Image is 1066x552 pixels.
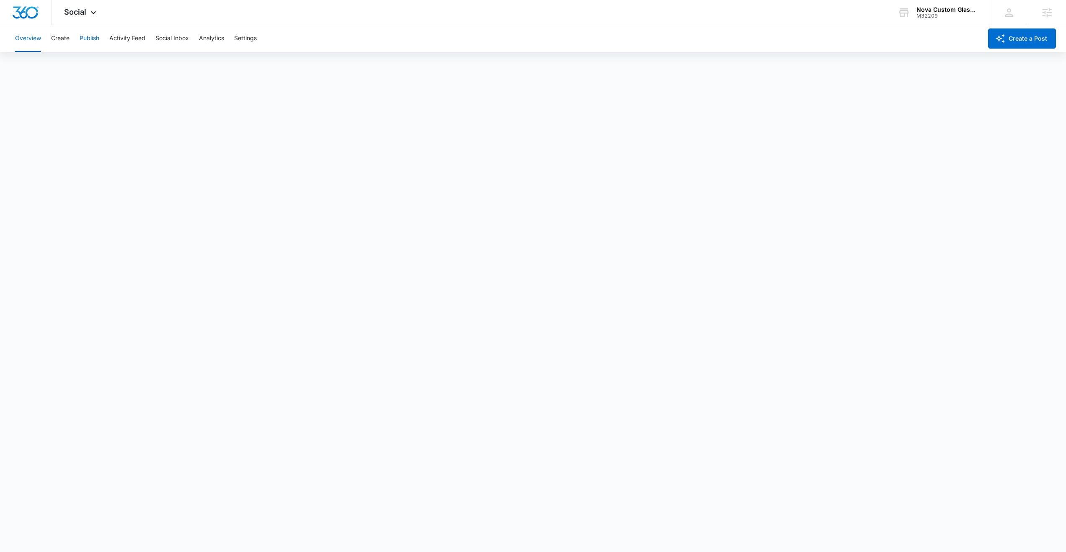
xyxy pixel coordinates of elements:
[916,6,978,13] div: account name
[199,25,224,52] button: Analytics
[15,25,41,52] button: Overview
[51,25,70,52] button: Create
[155,25,189,52] button: Social Inbox
[80,25,99,52] button: Publish
[988,28,1056,49] button: Create a Post
[64,8,86,16] span: Social
[916,13,978,19] div: account id
[234,25,257,52] button: Settings
[109,25,145,52] button: Activity Feed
